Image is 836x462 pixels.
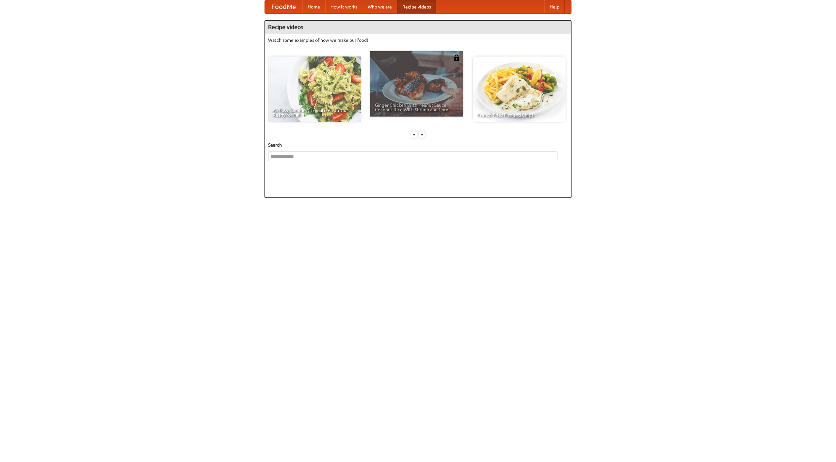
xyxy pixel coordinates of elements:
[325,0,362,13] a: How it works
[265,0,302,13] a: FoodMe
[477,113,561,117] span: French Fries Fish and Chips
[419,130,425,138] div: »
[268,142,568,148] h5: Search
[544,0,565,13] a: Help
[302,0,325,13] a: Home
[273,108,356,117] span: An Easy, Summery Tomato Pasta That's Ready for Fall
[473,56,566,122] a: French Fries Fish and Chips
[268,37,568,43] p: Watch some examples of how we make our food!
[397,0,436,13] a: Recipe videos
[453,55,460,61] img: 483408.png
[265,21,571,34] h4: Recipe videos
[411,130,417,138] div: «
[362,0,397,13] a: Who we are
[268,56,361,122] a: An Easy, Summery Tomato Pasta That's Ready for Fall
